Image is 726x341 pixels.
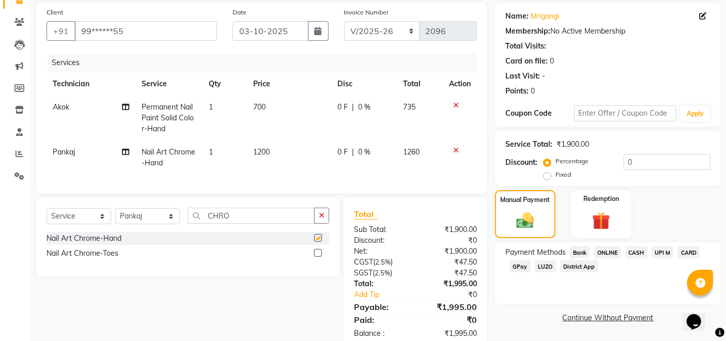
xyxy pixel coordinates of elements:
[542,71,545,82] div: -
[511,211,539,231] img: _cash.svg
[346,301,415,313] div: Payable:
[233,8,246,17] label: Date
[509,260,531,272] span: GPay
[346,268,415,278] div: ( )
[505,41,546,52] div: Total Visits:
[352,102,354,113] span: |
[574,105,676,121] input: Enter Offer / Coupon Code
[74,21,217,41] input: Search by Name/Mobile/Email/Code
[375,258,391,266] span: 2.5%
[47,8,63,17] label: Client
[625,246,647,258] span: CASH
[346,328,415,339] div: Balance :
[346,246,415,257] div: Net:
[415,314,485,326] div: ₹0
[501,195,550,205] label: Manual Payment
[346,257,415,268] div: ( )
[209,147,213,157] span: 1
[346,289,427,300] a: Add Tip
[358,147,370,158] span: 0 %
[555,170,571,179] label: Fixed
[531,11,559,22] a: Mrigangi
[505,157,537,168] div: Discount:
[375,269,390,277] span: 2.5%
[248,72,331,96] th: Price
[47,248,118,259] div: Nail Art Chrome-Toes
[188,208,315,224] input: Search or Scan
[583,194,619,204] label: Redemption
[415,328,485,339] div: ₹1,995.00
[254,147,270,157] span: 1200
[505,139,552,150] div: Service Total:
[397,72,443,96] th: Total
[142,147,195,167] span: Nail Art Chrome-Hand
[550,56,554,67] div: 0
[505,56,548,67] div: Card on file:
[47,72,135,96] th: Technician
[505,26,550,37] div: Membership:
[505,86,529,97] div: Points:
[346,224,415,235] div: Sub Total:
[415,278,485,289] div: ₹1,995.00
[531,86,535,97] div: 0
[346,278,415,289] div: Total:
[415,224,485,235] div: ₹1,900.00
[652,246,674,258] span: UPI M
[594,246,621,258] span: ONLINE
[403,102,415,112] span: 735
[427,289,485,300] div: ₹0
[505,11,529,22] div: Name:
[403,147,420,157] span: 1260
[415,257,485,268] div: ₹47.50
[337,102,348,113] span: 0 F
[415,301,485,313] div: ₹1,995.00
[352,147,354,158] span: |
[560,260,598,272] span: District App
[557,139,589,150] div: ₹1,900.00
[443,72,477,96] th: Action
[677,246,700,258] span: CARD
[683,300,716,331] iframe: chat widget
[505,26,710,37] div: No Active Membership
[354,268,373,277] span: SGST
[53,147,75,157] span: Pankaj
[331,72,397,96] th: Disc
[354,209,378,220] span: Total
[354,257,373,267] span: CGST
[497,313,719,323] a: Continue Without Payment
[535,260,556,272] span: LUZO
[337,147,348,158] span: 0 F
[203,72,247,96] th: Qty
[135,72,203,96] th: Service
[505,108,574,119] div: Coupon Code
[254,102,266,112] span: 700
[209,102,213,112] span: 1
[555,157,589,166] label: Percentage
[505,71,540,82] div: Last Visit:
[681,106,710,121] button: Apply
[505,247,566,258] span: Payment Methods
[47,233,121,244] div: Nail Art Chrome-Hand
[346,314,415,326] div: Paid:
[47,21,75,41] button: +91
[344,8,389,17] label: Invoice Number
[53,102,69,112] span: Akok
[415,268,485,278] div: ₹47.50
[586,210,616,233] img: _gift.svg
[415,235,485,246] div: ₹0
[358,102,370,113] span: 0 %
[346,235,415,246] div: Discount:
[48,53,485,72] div: Services
[570,246,590,258] span: Bank
[142,102,194,133] span: Permanent Nail Paint Solid Color-Hand
[415,246,485,257] div: ₹1,900.00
